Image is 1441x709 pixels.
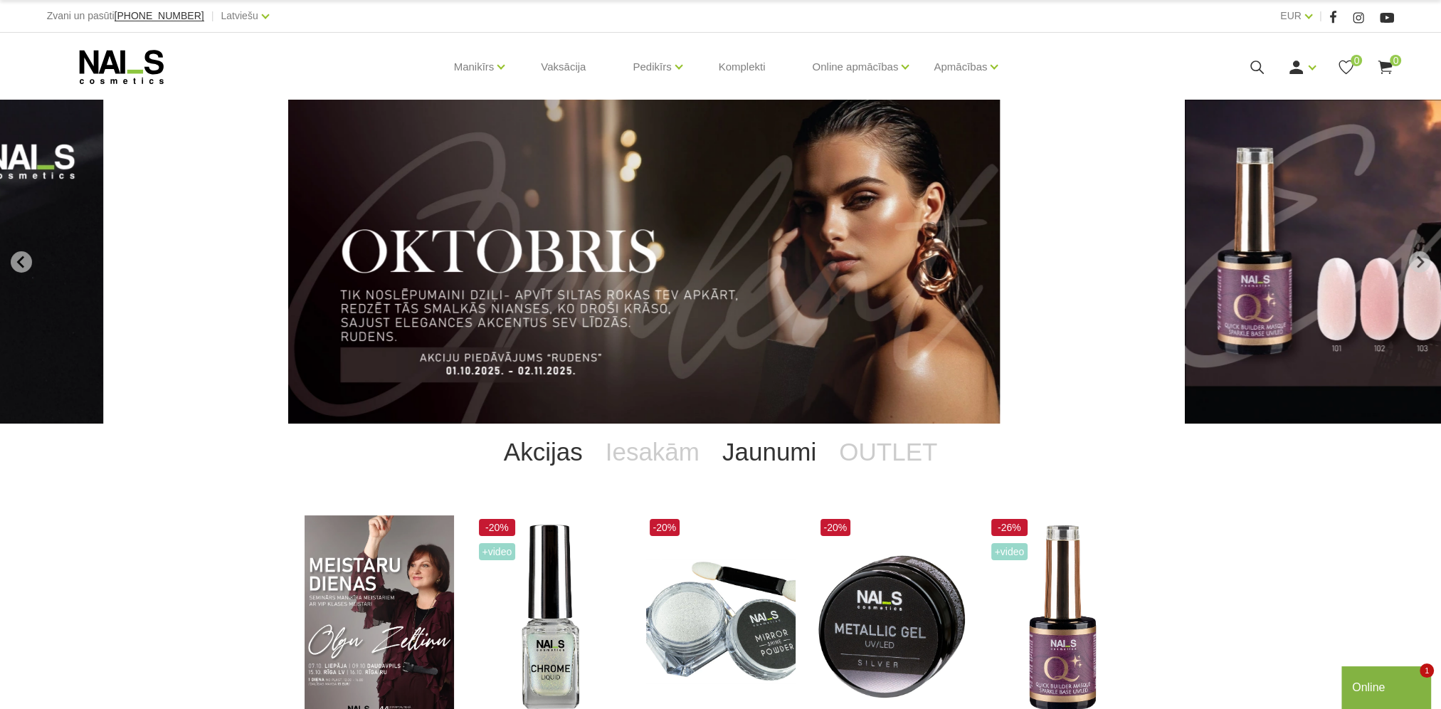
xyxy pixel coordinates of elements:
[492,424,594,480] a: Akcijas
[1337,58,1355,76] a: 0
[1341,663,1434,709] iframe: chat widget
[820,519,851,536] span: -20%
[991,519,1028,536] span: -26%
[1390,55,1401,66] span: 0
[633,38,671,95] a: Pedikīrs
[115,10,204,21] span: [PHONE_NUMBER]
[650,519,680,536] span: -20%
[594,424,711,480] a: Iesakām
[115,11,204,21] a: [PHONE_NUMBER]
[1319,7,1322,25] span: |
[991,543,1028,560] span: +Video
[221,7,258,24] a: Latviešu
[47,7,204,25] div: Zvani un pasūti
[711,424,828,480] a: Jaunumi
[11,251,32,273] button: Go to last slide
[479,543,516,560] span: +Video
[529,33,597,101] a: Vaksācija
[707,33,777,101] a: Komplekti
[812,38,898,95] a: Online apmācības
[1409,251,1430,273] button: Next slide
[934,38,987,95] a: Apmācības
[288,100,1153,424] li: 1 of 11
[828,424,949,480] a: OUTLET
[1351,55,1362,66] span: 0
[454,38,495,95] a: Manikīrs
[1280,7,1302,24] a: EUR
[211,7,214,25] span: |
[479,519,516,536] span: -20%
[1376,58,1394,76] a: 0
